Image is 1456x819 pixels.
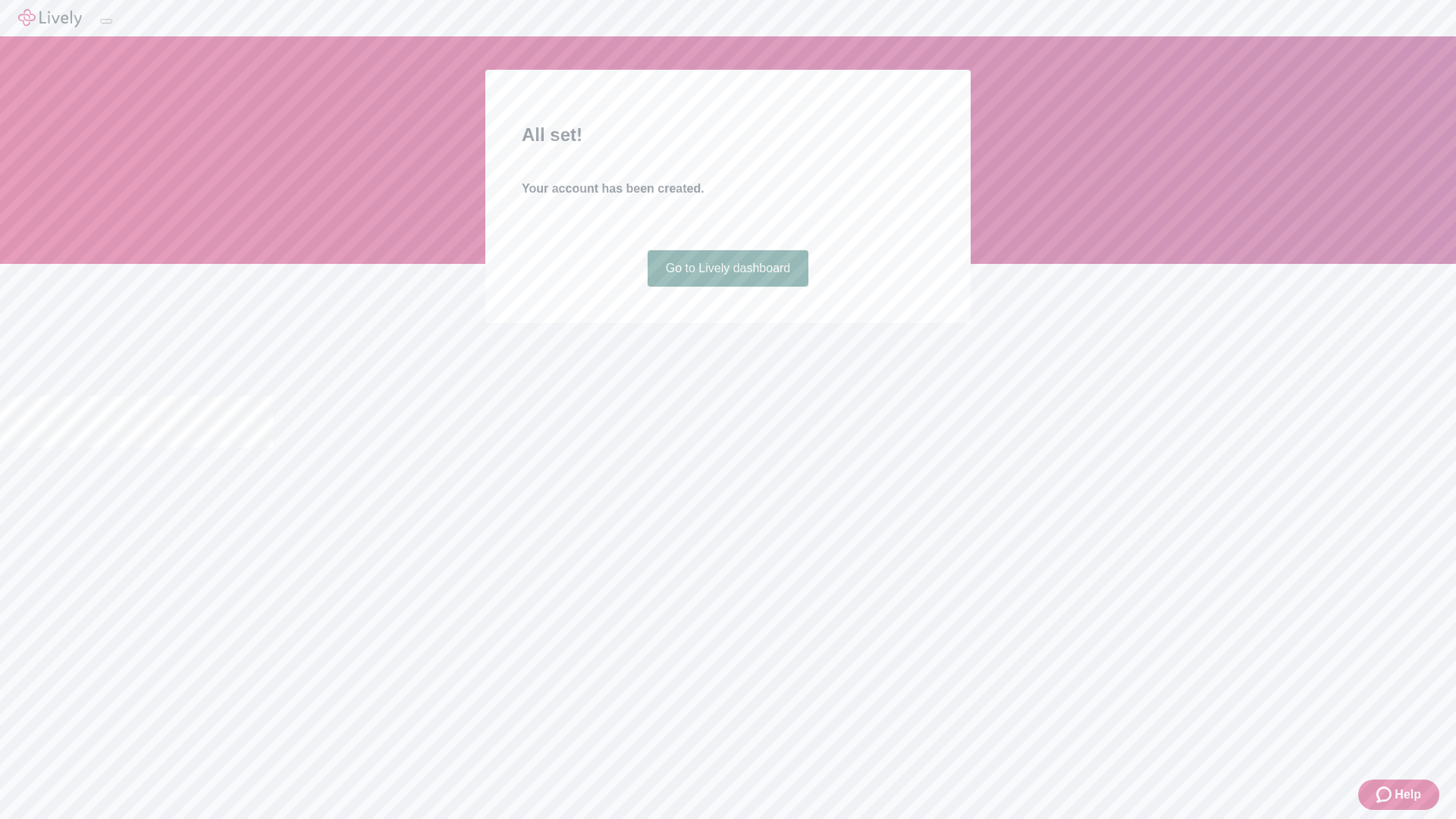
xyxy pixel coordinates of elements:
[648,250,809,287] a: Go to Lively dashboard
[1395,786,1421,804] span: Help
[1358,780,1439,810] button: Zendesk support iconHelp
[18,9,82,27] img: Lively
[522,180,934,198] h4: Your account has been created.
[1376,786,1395,804] svg: Zendesk support icon
[100,19,112,24] button: Log out
[522,121,934,149] h2: All set!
